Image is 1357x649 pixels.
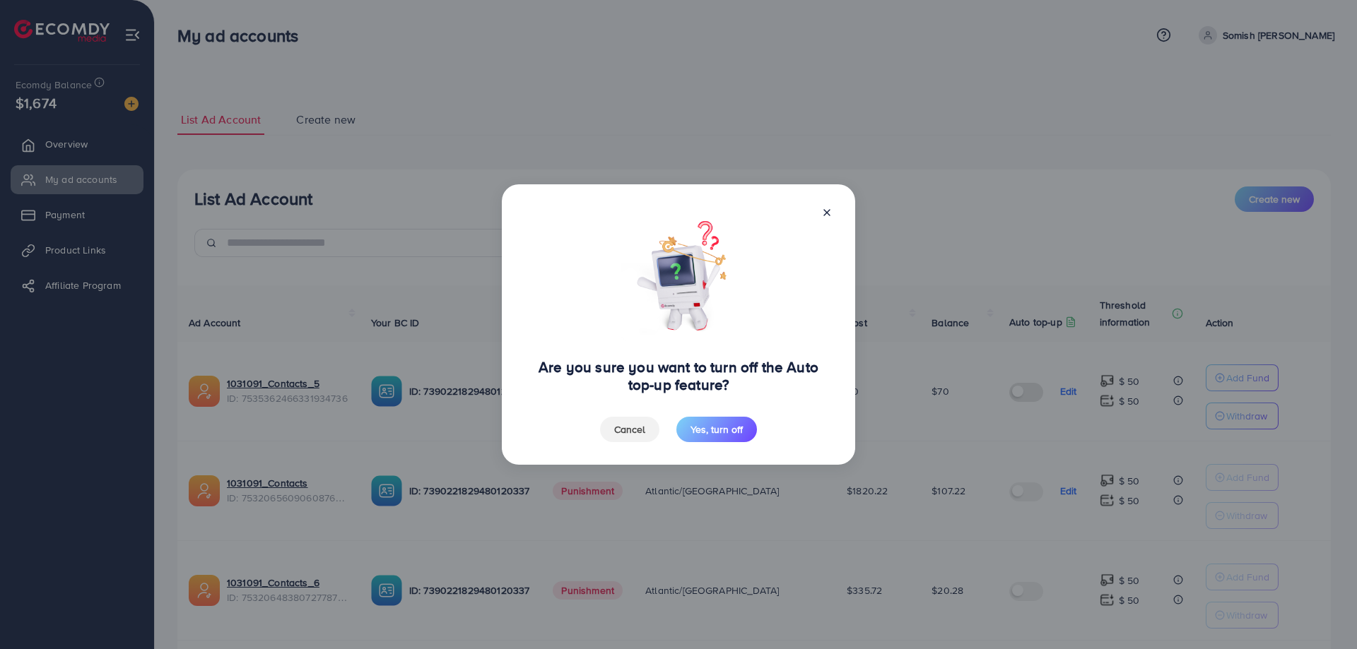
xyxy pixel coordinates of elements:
[524,359,833,393] h4: Are you sure you want to turn off the Auto top-up feature?
[614,422,645,436] span: Cancel
[600,417,659,442] button: Cancel
[621,218,748,342] img: bg-confirm-turn-off.46796951.png
[676,417,757,442] button: Yes, turn off
[691,422,743,436] span: Yes, turn off
[1297,585,1346,638] iframe: Chat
